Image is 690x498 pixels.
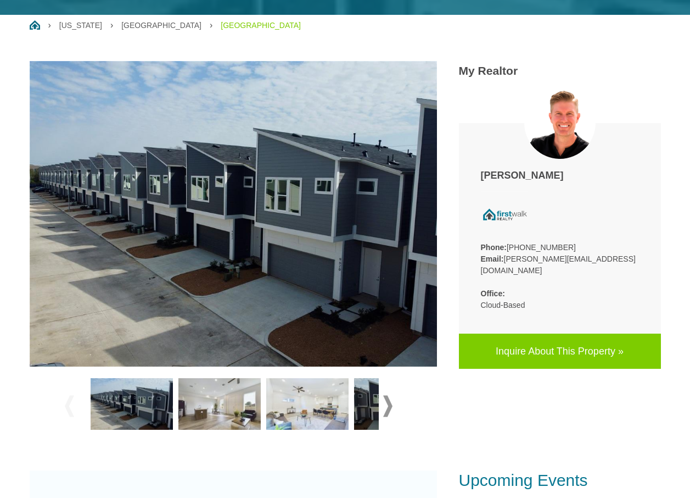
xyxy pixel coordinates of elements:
a: Inquire About This Property » [459,334,661,369]
h3: Upcoming Events [459,471,661,490]
a: [GEOGRAPHIC_DATA] [121,21,201,30]
a: [US_STATE] [59,21,102,30]
img: company logo [481,191,528,239]
a: [GEOGRAPHIC_DATA] [221,21,301,30]
strong: Email: [481,254,504,263]
strong: Phone: [481,243,507,252]
h4: [PERSON_NAME] [481,170,639,182]
strong: Office: [481,289,505,298]
p: Cloud-Based [481,288,639,311]
h3: My Realtor [459,64,661,78]
p: [PHONE_NUMBER] [PERSON_NAME][EMAIL_ADDRESS][DOMAIN_NAME] [481,242,639,276]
